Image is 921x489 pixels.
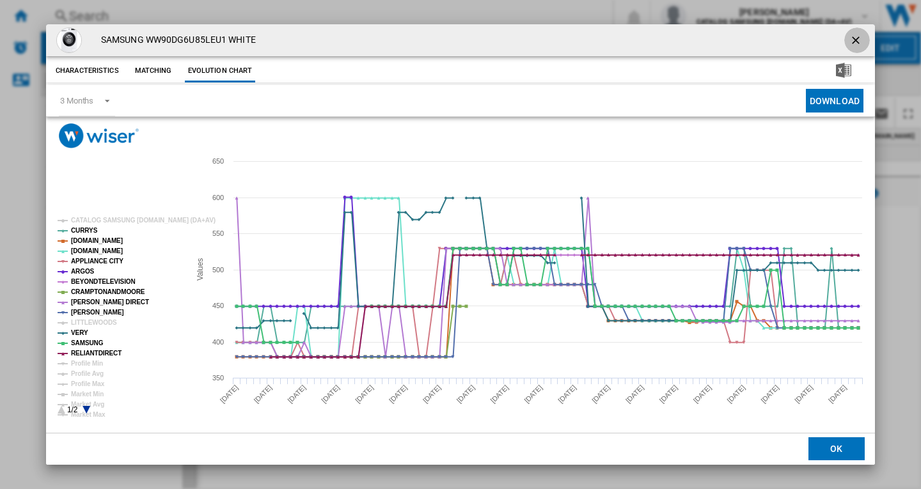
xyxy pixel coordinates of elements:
[212,157,224,165] tspan: 650
[692,384,713,405] tspan: [DATE]
[71,360,103,367] tspan: Profile Min
[71,370,104,377] tspan: Profile Avg
[759,384,780,405] tspan: [DATE]
[793,384,814,405] tspan: [DATE]
[212,266,224,274] tspan: 500
[523,384,544,405] tspan: [DATE]
[844,27,870,53] button: getI18NText('BUTTONS.CLOSE_DIALOG')
[815,59,872,82] button: Download in Excel
[196,258,205,281] tspan: Values
[71,227,98,234] tspan: CURRYS
[212,194,224,201] tspan: 600
[725,384,746,405] tspan: [DATE]
[806,89,863,113] button: Download
[827,384,848,405] tspan: [DATE]
[71,258,123,265] tspan: APPLIANCE CITY
[71,391,104,398] tspan: Market Min
[71,411,106,418] tspan: Market Max
[46,24,875,465] md-dialog: Product popup
[455,384,476,405] tspan: [DATE]
[320,384,341,405] tspan: [DATE]
[808,437,865,460] button: OK
[67,405,78,414] text: 1/2
[849,34,865,49] ng-md-icon: getI18NText('BUTTONS.CLOSE_DIALOG')
[489,384,510,405] tspan: [DATE]
[253,384,274,405] tspan: [DATE]
[836,63,851,78] img: excel-24x24.png
[421,384,443,405] tspan: [DATE]
[212,374,224,382] tspan: 350
[71,329,88,336] tspan: VERY
[212,302,224,309] tspan: 450
[71,309,124,316] tspan: [PERSON_NAME]
[286,384,307,405] tspan: [DATE]
[658,384,679,405] tspan: [DATE]
[125,59,182,82] button: Matching
[185,59,256,82] button: Evolution chart
[71,288,145,295] tspan: CRAMPTONANDMOORE
[71,217,216,224] tspan: CATALOG SAMSUNG [DOMAIN_NAME] (DA+AV)
[556,384,578,405] tspan: [DATE]
[590,384,611,405] tspan: [DATE]
[219,384,240,405] tspan: [DATE]
[624,384,645,405] tspan: [DATE]
[71,299,149,306] tspan: [PERSON_NAME] DIRECT
[71,350,122,357] tspan: RELIANTDIRECT
[388,384,409,405] tspan: [DATE]
[71,247,123,254] tspan: [DOMAIN_NAME]
[52,59,122,82] button: Characteristics
[60,96,93,105] div: 3 Months
[59,123,139,148] img: logo_wiser_300x94.png
[71,380,105,387] tspan: Profile Max
[71,268,95,275] tspan: ARGOS
[71,401,104,408] tspan: Market Avg
[212,338,224,346] tspan: 400
[71,237,123,244] tspan: [DOMAIN_NAME]
[71,319,117,326] tspan: LITTLEWOODS
[71,278,136,285] tspan: BEYONDTELEVISION
[212,229,224,237] tspan: 550
[71,339,104,346] tspan: SAMSUNG
[95,34,256,47] h4: SAMSUNG WW90DG6U85LEU1 WHITE
[56,27,82,53] img: 10263893
[354,384,375,405] tspan: [DATE]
